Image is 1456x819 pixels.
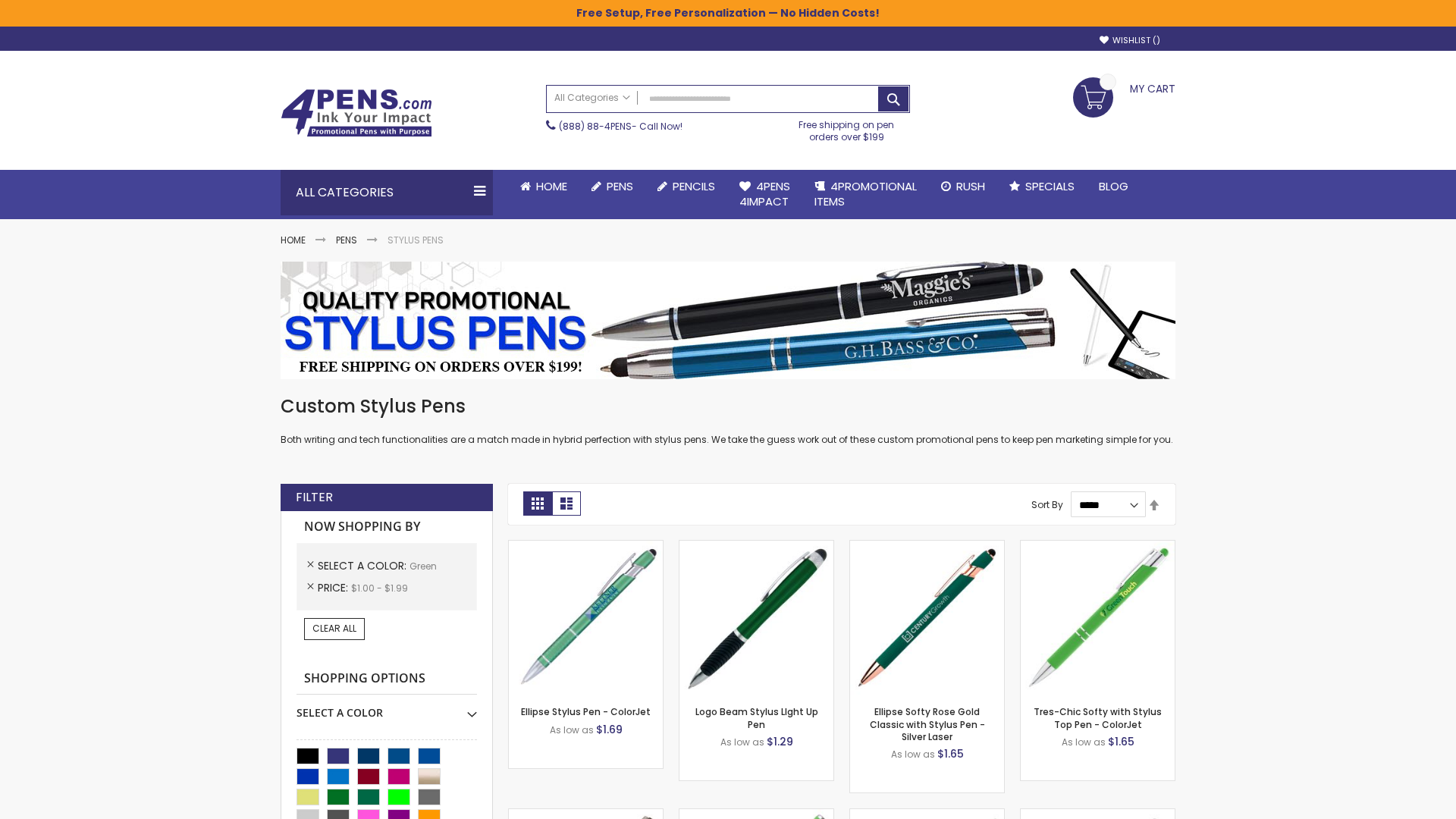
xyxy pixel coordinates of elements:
div: Free shipping on pen orders over $199 [783,113,911,143]
span: Green [409,560,437,573]
span: Select A Color [318,558,409,573]
strong: Now Shopping by [297,511,477,543]
a: Pencils [645,170,727,203]
span: As low as [550,723,594,736]
span: $1.65 [937,746,964,761]
img: Stylus Pens [281,262,1175,379]
span: As low as [891,748,935,761]
span: Price [318,580,351,595]
a: Tres-Chic Softy with Stylus Top Pen - ColorJet [1034,705,1162,730]
strong: Filter [296,489,333,506]
img: Tres-Chic Softy with Stylus Top Pen - ColorJet-Green [1021,541,1175,695]
a: Tres-Chic Softy with Stylus Top Pen - ColorJet-Green [1021,540,1175,553]
span: Specials [1025,178,1075,194]
a: (888) 88-4PENS [559,120,632,133]
a: Home [508,170,579,203]
a: Ellipse Stylus Pen - ColorJet-Green [509,540,663,553]
span: Clear All [312,622,356,635]
span: $1.29 [767,734,793,749]
img: Ellipse Stylus Pen - ColorJet-Green [509,541,663,695]
a: Logo Beam Stylus LIght Up Pen [695,705,818,730]
strong: Stylus Pens [388,234,444,246]
span: Pens [607,178,633,194]
label: Sort By [1031,498,1063,511]
strong: Shopping Options [297,663,477,695]
span: Blog [1099,178,1128,194]
span: $1.00 - $1.99 [351,582,408,595]
a: Specials [997,170,1087,203]
span: Rush [956,178,985,194]
span: $1.65 [1108,734,1134,749]
img: Logo Beam Stylus LIght Up Pen-Green [679,541,833,695]
a: Rush [929,170,997,203]
a: 4PROMOTIONALITEMS [802,170,929,219]
a: Ellipse Stylus Pen - ColorJet [521,705,651,718]
span: As low as [1062,736,1106,748]
h1: Custom Stylus Pens [281,394,1175,419]
a: Pens [579,170,645,203]
img: 4Pens Custom Pens and Promotional Products [281,89,432,137]
img: Ellipse Softy Rose Gold Classic with Stylus Pen - Silver Laser-Green [850,541,1004,695]
a: Clear All [304,618,365,639]
span: As low as [720,736,764,748]
div: Select A Color [297,695,477,720]
div: Both writing and tech functionalities are a match made in hybrid perfection with stylus pens. We ... [281,394,1175,447]
a: Logo Beam Stylus LIght Up Pen-Green [679,540,833,553]
span: - Call Now! [559,120,682,133]
a: Ellipse Softy Rose Gold Classic with Stylus Pen - Silver Laser-Green [850,540,1004,553]
a: All Categories [547,86,638,111]
a: Wishlist [1100,35,1160,46]
span: All Categories [554,92,630,104]
a: 4Pens4impact [727,170,802,219]
a: Ellipse Softy Rose Gold Classic with Stylus Pen - Silver Laser [870,705,985,742]
a: Pens [336,234,357,246]
span: 4PROMOTIONAL ITEMS [814,178,917,209]
strong: Grid [523,491,552,516]
span: Home [536,178,567,194]
span: 4Pens 4impact [739,178,790,209]
div: All Categories [281,170,493,215]
a: Home [281,234,306,246]
a: Blog [1087,170,1141,203]
span: Pencils [673,178,715,194]
span: $1.69 [596,722,623,737]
